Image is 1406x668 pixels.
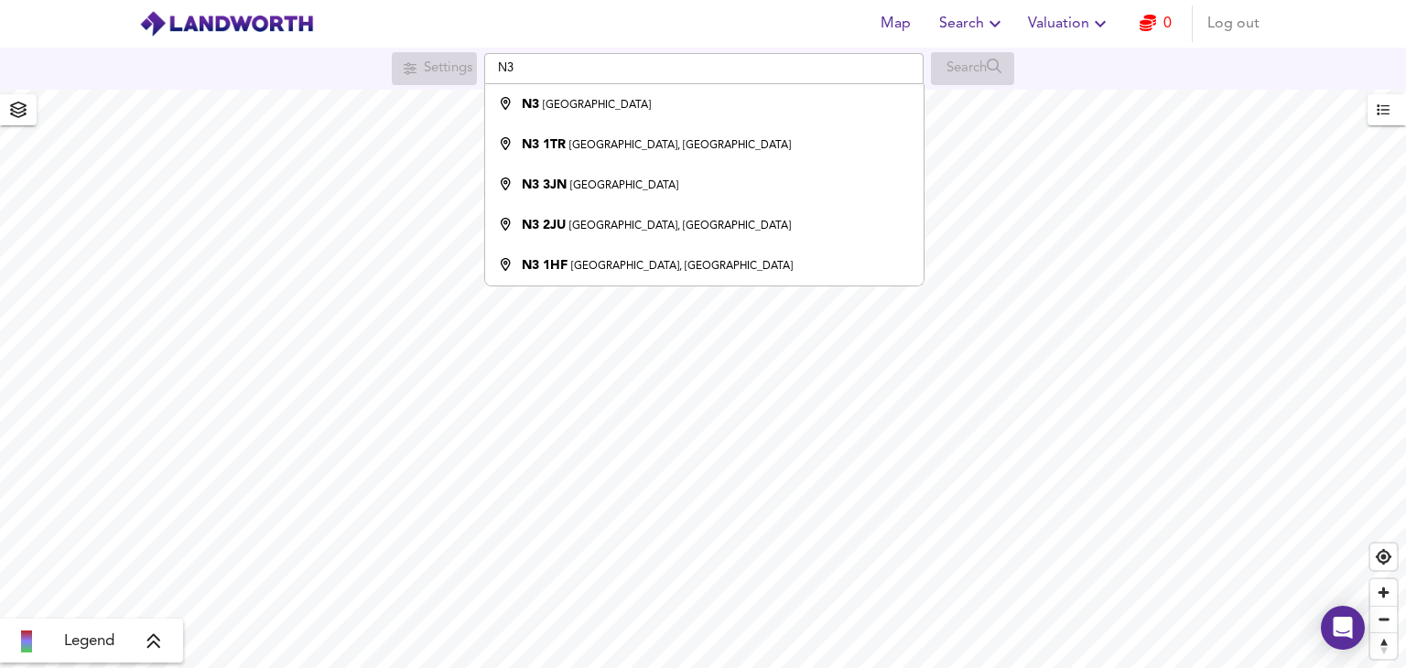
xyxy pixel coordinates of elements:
[1370,633,1397,659] span: Reset bearing to north
[1370,607,1397,632] span: Zoom out
[1370,632,1397,659] button: Reset bearing to north
[522,178,567,191] strong: N3 3JN
[522,138,566,151] strong: N3 1TR
[931,52,1014,85] div: Search for a location first or explore the map
[1021,5,1119,42] button: Valuation
[1321,606,1365,650] div: Open Intercom Messenger
[571,261,793,272] small: [GEOGRAPHIC_DATA], [GEOGRAPHIC_DATA]
[932,5,1013,42] button: Search
[569,221,791,232] small: [GEOGRAPHIC_DATA], [GEOGRAPHIC_DATA]
[1207,11,1260,37] span: Log out
[64,630,114,652] span: Legend
[569,140,791,151] small: [GEOGRAPHIC_DATA], [GEOGRAPHIC_DATA]
[866,5,925,42] button: Map
[1200,5,1267,42] button: Log out
[522,219,566,232] strong: N3 2JU
[1370,606,1397,632] button: Zoom out
[392,52,477,85] div: Search for a location first or explore the map
[139,10,314,38] img: logo
[570,180,678,191] small: [GEOGRAPHIC_DATA]
[484,53,924,84] input: Enter a location...
[939,11,1006,37] span: Search
[1140,11,1172,37] a: 0
[1370,579,1397,606] button: Zoom in
[873,11,917,37] span: Map
[1028,11,1111,37] span: Valuation
[522,98,539,111] strong: N3
[1370,544,1397,570] button: Find my location
[543,100,651,111] small: [GEOGRAPHIC_DATA]
[522,259,568,272] strong: N3 1HF
[1126,5,1184,42] button: 0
